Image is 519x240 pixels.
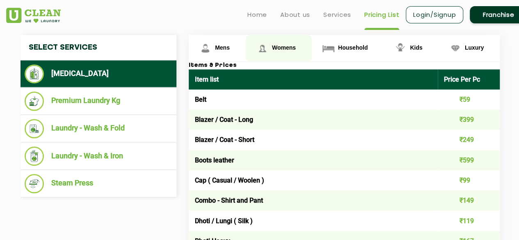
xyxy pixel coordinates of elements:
td: ₹99 [438,170,500,190]
td: Dhoti / Lungi ( Silk ) [189,210,438,231]
li: [MEDICAL_DATA] [25,64,172,83]
a: About us [280,10,310,20]
span: Kids [410,44,422,51]
img: Dry Cleaning [25,64,44,83]
th: Price Per Pc [438,69,500,89]
td: Cap ( Casual / Woolen ) [189,170,438,190]
span: Mens [215,44,230,51]
td: ₹249 [438,130,500,150]
img: Laundry - Wash & Fold [25,119,44,138]
a: Home [247,10,267,20]
span: Womens [272,44,296,51]
td: Belt [189,89,438,110]
img: Luxury [448,41,462,55]
a: Services [323,10,351,20]
td: ₹599 [438,150,500,170]
td: Blazer / Coat - Short [189,130,438,150]
li: Laundry - Wash & Iron [25,146,172,166]
td: Combo - Shirt and Pant [189,190,438,210]
h3: Items & Prices [189,62,500,69]
a: Login/Signup [406,6,463,23]
img: Laundry - Wash & Iron [25,146,44,166]
img: Household [321,41,336,55]
h4: Select Services [21,35,176,60]
td: Blazer / Coat - Long [189,110,438,130]
span: Luxury [465,44,484,51]
img: Womens [255,41,270,55]
img: Steam Press [25,174,44,193]
img: Kids [393,41,407,55]
img: Mens [198,41,213,55]
th: Item list [189,69,438,89]
td: Boots leather [189,150,438,170]
td: ₹399 [438,110,500,130]
img: Premium Laundry Kg [25,91,44,111]
img: UClean Laundry and Dry Cleaning [6,8,61,23]
a: Pricing List [364,10,399,20]
td: ₹59 [438,89,500,110]
li: Steam Press [25,174,172,193]
td: ₹149 [438,190,500,210]
td: ₹119 [438,210,500,231]
li: Premium Laundry Kg [25,91,172,111]
li: Laundry - Wash & Fold [25,119,172,138]
span: Household [338,44,368,51]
